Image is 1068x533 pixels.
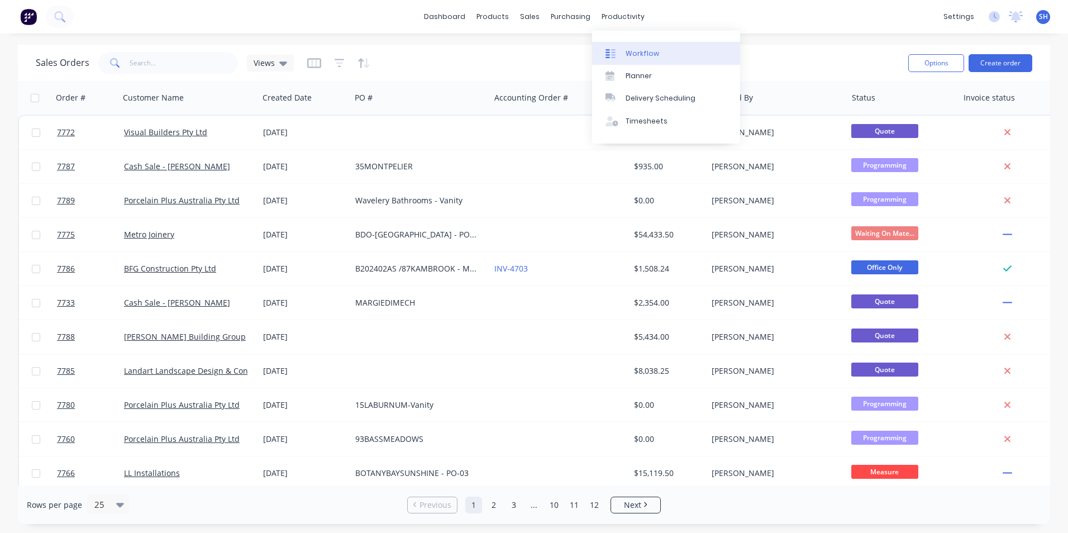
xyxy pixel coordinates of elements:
div: settings [938,8,980,25]
span: 7766 [57,468,75,479]
div: $935.00 [634,161,699,172]
div: Delivery Scheduling [626,93,695,103]
span: Office Only [851,260,918,274]
div: [PERSON_NAME] [712,365,836,377]
div: [PERSON_NAME] [712,297,836,308]
div: Customer Name [123,92,184,103]
div: MARGIEDIMECH [355,297,479,308]
a: Cash Sale - [PERSON_NAME] [124,161,230,172]
div: Invoice status [964,92,1015,103]
a: Porcelain Plus Australia Pty Ltd [124,434,240,444]
div: [DATE] [263,434,346,445]
a: Page 10 [546,497,562,513]
a: 7787 [57,150,124,183]
span: Next [624,499,641,511]
div: Order # [56,92,85,103]
div: BOTANYBAYSUNSHINE - PO-03 [355,468,479,479]
div: products [471,8,514,25]
span: 7775 [57,229,75,240]
a: 7772 [57,116,124,149]
div: sales [514,8,545,25]
div: productivity [596,8,650,25]
span: Waiting On Mate... [851,226,918,240]
a: Page 12 [586,497,603,513]
span: Quote [851,363,918,377]
div: Accounting Order # [494,92,568,103]
div: [DATE] [263,399,346,411]
span: Measure [851,465,918,479]
span: Rows per page [27,499,82,511]
img: Factory [20,8,37,25]
span: Programming [851,158,918,172]
h1: Sales Orders [36,58,89,68]
div: $1,508.24 [634,263,699,274]
a: Page 3 [506,497,522,513]
a: dashboard [418,8,471,25]
a: Landart Landscape Design & Construction Pty Ltd [124,365,309,376]
button: Create order [969,54,1032,72]
span: Programming [851,397,918,411]
a: LL Installations [124,468,180,478]
div: [PERSON_NAME] [712,229,836,240]
a: 7788 [57,320,124,354]
div: 15LABURNUM-Vanity [355,399,479,411]
span: 7788 [57,331,75,342]
a: Metro Joinery [124,229,174,240]
div: [DATE] [263,331,346,342]
a: 7775 [57,218,124,251]
div: $54,433.50 [634,229,699,240]
ul: Pagination [403,497,665,513]
div: 35MONTPELIER [355,161,479,172]
a: Workflow [592,42,740,64]
div: [DATE] [263,127,346,138]
div: $0.00 [634,434,699,445]
div: [DATE] [263,263,346,274]
div: B202402AS /87KAMBROOK - Material Variation [355,263,479,274]
div: [DATE] [263,195,346,206]
a: Page 1 is your current page [465,497,482,513]
div: $0.00 [634,195,699,206]
button: Options [908,54,964,72]
div: [PERSON_NAME] [712,161,836,172]
div: $15,119.50 [634,468,699,479]
a: 7789 [57,184,124,217]
div: [DATE] [263,229,346,240]
div: [PERSON_NAME] [712,127,836,138]
div: [PERSON_NAME] [712,434,836,445]
div: [PERSON_NAME] [712,263,836,274]
div: [PERSON_NAME] [712,331,836,342]
a: Timesheets [592,110,740,132]
div: [DATE] [263,365,346,377]
span: Previous [419,499,451,511]
div: $2,354.00 [634,297,699,308]
div: Planner [626,71,652,81]
div: $5,434.00 [634,331,699,342]
div: Wavelery Bathrooms - Vanity [355,195,479,206]
div: [DATE] [263,161,346,172]
a: Page 2 [485,497,502,513]
div: Timesheets [626,116,667,126]
a: 7733 [57,286,124,320]
span: Views [254,57,275,69]
span: 7733 [57,297,75,308]
div: [DATE] [263,297,346,308]
a: Cash Sale - [PERSON_NAME] [124,297,230,308]
div: BDO-[GEOGRAPHIC_DATA] - PO-3723-28344 [355,229,479,240]
div: [DATE] [263,468,346,479]
a: 7780 [57,388,124,422]
div: 93BASSMEADOWS [355,434,479,445]
a: Delivery Scheduling [592,87,740,110]
span: 7760 [57,434,75,445]
span: Quote [851,329,918,342]
span: 7787 [57,161,75,172]
a: 7786 [57,252,124,285]
div: Status [852,92,875,103]
div: [PERSON_NAME] [712,468,836,479]
div: $8,038.25 [634,365,699,377]
a: Visual Builders Pty Ltd [124,127,207,137]
a: Planner [592,65,740,87]
div: Created Date [263,92,312,103]
span: Programming [851,431,918,445]
div: [PERSON_NAME] [712,399,836,411]
a: 7766 [57,456,124,490]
